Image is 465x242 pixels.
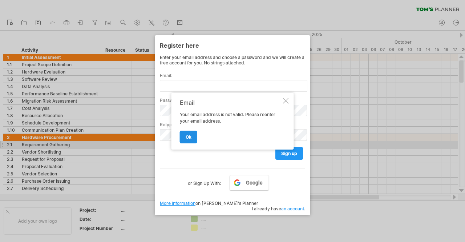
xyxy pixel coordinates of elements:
div: Email [180,99,282,106]
label: Password: [160,98,305,103]
a: sign up [275,147,303,160]
span: Google [246,180,263,186]
a: More information [160,201,195,206]
div: Register here [160,39,305,52]
span: sign up [281,151,297,156]
label: or Sign Up With: [188,175,221,187]
label: Retype password: [160,122,305,127]
span: I already have . [252,206,305,211]
label: Email: [160,73,305,78]
a: Google [230,175,269,190]
a: an account [281,206,304,211]
a: ok [180,131,197,143]
div: Your email address is not valid. Please reenter your email address. [180,99,282,143]
div: Enter your email address and choose a password and we will create a free account for you. No stri... [160,55,305,66]
span: on [PERSON_NAME]'s Planner [160,201,258,206]
span: ok [186,134,191,140]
